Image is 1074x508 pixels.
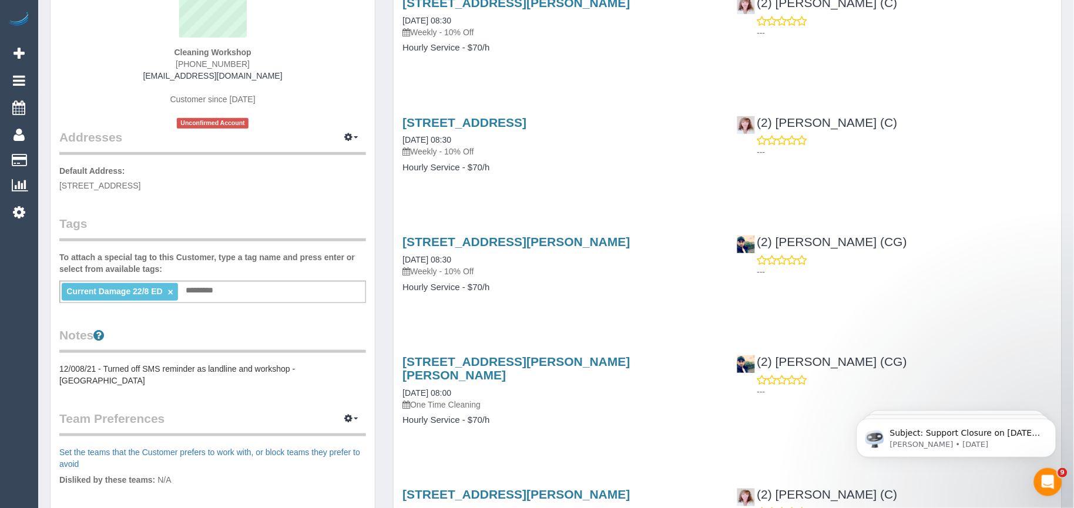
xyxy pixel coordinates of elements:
label: To attach a special tag to this Customer, type a tag name and press enter or select from availabl... [59,251,366,275]
h4: Hourly Service - $70/h [402,43,719,53]
p: --- [757,146,1053,158]
p: Weekly - 10% Off [402,265,719,277]
p: Weekly - 10% Off [402,26,719,38]
legend: Team Preferences [59,410,366,436]
iframe: Intercom live chat [1034,468,1062,496]
a: (2) [PERSON_NAME] (CG) [737,355,908,368]
img: (2) Kerry Welfare (C) [737,116,755,134]
a: (2) [PERSON_NAME] (C) [737,488,898,502]
a: [STREET_ADDRESS][PERSON_NAME][PERSON_NAME] [402,355,630,382]
span: Current Damage 22/8 ED [66,287,162,296]
label: Default Address: [59,165,125,177]
img: (2) Syed Razvi (CG) [737,355,755,373]
h4: Hourly Service - $70/h [402,163,719,173]
h4: Hourly Service - $70/h [402,282,719,292]
a: (2) [PERSON_NAME] (C) [737,116,898,129]
span: [STREET_ADDRESS] [59,181,140,190]
a: [DATE] 08:00 [402,388,451,398]
legend: Tags [59,215,366,241]
img: (2) Syed Razvi (CG) [737,236,755,253]
span: 9 [1058,468,1068,477]
p: One Time Cleaning [402,399,719,411]
a: [DATE] 08:30 [402,135,451,144]
span: Customer since [DATE] [170,95,256,104]
p: --- [757,386,1053,398]
a: [DATE] 08:30 [402,255,451,264]
a: × [168,287,173,297]
h4: Hourly Service - $70/h [402,415,719,425]
span: [PHONE_NUMBER] [176,59,250,69]
a: (2) [PERSON_NAME] (CG) [737,235,908,248]
a: Set the teams that the Customer prefers to work with, or block teams they prefer to avoid [59,448,360,469]
a: [STREET_ADDRESS] [402,116,526,129]
p: --- [757,27,1053,39]
strong: Cleaning Workshop [174,48,251,57]
iframe: Intercom notifications message [839,394,1074,476]
a: [EMAIL_ADDRESS][DOMAIN_NAME] [143,71,283,80]
p: Weekly - 10% Off [402,146,719,157]
pre: 12/008/21 - Turned off SMS reminder as landline and workshop - [GEOGRAPHIC_DATA] [59,363,366,386]
a: [DATE] 08:30 [402,16,451,25]
a: [STREET_ADDRESS][PERSON_NAME] [402,488,630,502]
legend: Notes [59,327,366,353]
img: Automaid Logo [7,12,31,28]
span: N/A [157,476,171,485]
span: Unconfirmed Account [177,118,249,128]
img: (2) Kerry Welfare (C) [737,489,755,506]
a: [STREET_ADDRESS][PERSON_NAME] [402,235,630,248]
label: Disliked by these teams: [59,475,155,486]
p: --- [757,266,1053,278]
